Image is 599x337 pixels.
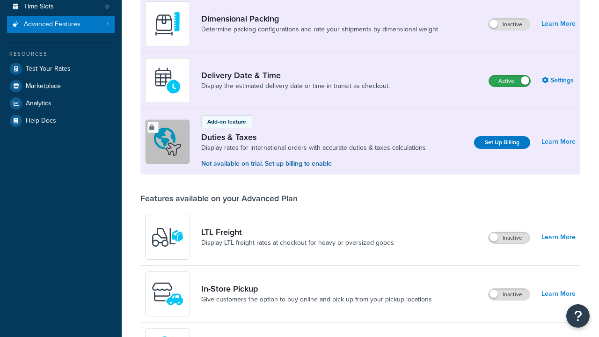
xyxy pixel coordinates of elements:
img: DTVBYsAAAAAASUVORK5CYII= [151,7,184,40]
a: Learn More [541,287,576,300]
a: Display rates for international orders with accurate duties & taxes calculations [201,143,426,153]
a: Learn More [541,231,576,244]
span: 0 [105,3,109,11]
label: Inactive [489,289,530,300]
a: Analytics [7,95,115,112]
span: 1 [107,21,109,29]
label: Inactive [489,232,530,243]
span: Help Docs [26,117,56,125]
a: Delivery Date & Time [201,70,390,81]
button: Open Resource Center [566,304,590,328]
span: Time Slots [24,3,54,11]
a: Advanced Features1 [7,16,115,33]
a: Help Docs [7,112,115,129]
p: Not available on trial. Set up billing to enable [201,159,426,169]
a: Marketplace [7,78,115,95]
a: Test Your Rates [7,60,115,77]
div: Resources [7,50,115,58]
p: Add-on feature [207,117,246,126]
span: Advanced Features [24,21,80,29]
li: Advanced Features [7,16,115,33]
a: Dimensional Packing [201,14,438,24]
a: Display LTL freight rates at checkout for heavy or oversized goods [201,238,394,248]
a: Give customers the option to buy online and pick up from your pickup locations [201,295,432,304]
span: Test Your Rates [26,65,71,73]
a: Learn More [541,135,576,148]
img: y79ZsPf0fXUFUhFXDzUgf+ktZg5F2+ohG75+v3d2s1D9TjoU8PiyCIluIjV41seZevKCRuEjTPPOKHJsQcmKCXGdfprl3L4q7... [151,221,184,254]
div: Features available on your Advanced Plan [140,193,298,204]
label: Active [489,75,530,87]
span: Marketplace [26,82,61,90]
span: Analytics [26,100,51,108]
a: Settings [542,74,576,87]
label: Inactive [489,19,530,30]
a: LTL Freight [201,227,394,237]
a: Display the estimated delivery date or time in transit as checkout. [201,81,390,91]
a: Duties & Taxes [201,132,426,142]
img: wfgcfpwTIucLEAAAAASUVORK5CYII= [151,278,184,310]
a: Set Up Billing [474,136,530,149]
a: Learn More [541,17,576,30]
a: In-Store Pickup [201,284,432,294]
img: gfkeb5ejjkALwAAAABJRU5ErkJggg== [151,64,184,97]
a: Determine packing configurations and rate your shipments by dimensional weight [201,25,438,34]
